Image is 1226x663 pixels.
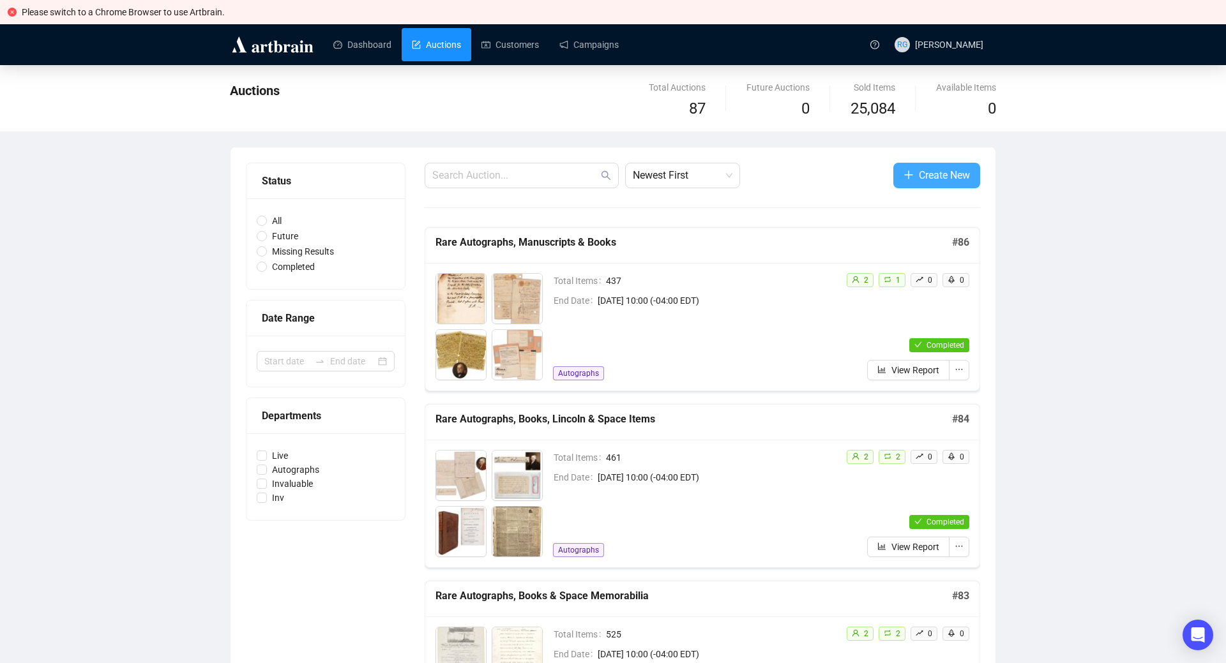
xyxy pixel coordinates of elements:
[554,451,606,465] span: Total Items
[952,235,969,250] h5: # 86
[867,537,950,557] button: View Report
[606,274,836,288] span: 437
[230,34,315,55] img: logo
[649,80,706,94] div: Total Auctions
[606,627,836,641] span: 525
[601,170,611,181] span: search
[262,408,390,424] div: Departments
[884,276,891,283] span: retweet
[425,404,980,568] a: Rare Autographs, Books, Lincoln & Space Items#84Total Items461End Date[DATE] 10:00 (-04:00 EDT)Au...
[928,629,932,638] span: 0
[435,235,952,250] h5: Rare Autographs, Manuscripts & Books
[948,276,955,283] span: rocket
[915,40,983,50] span: [PERSON_NAME]
[554,627,606,641] span: Total Items
[893,163,980,188] button: Create New
[851,80,895,94] div: Sold Items
[960,629,964,638] span: 0
[267,244,339,258] span: Missing Results
[927,518,964,526] span: Completed
[877,365,886,374] span: bar-chart
[230,83,280,98] span: Auctions
[333,28,391,61] a: Dashboard
[436,451,486,500] img: 1_01.jpg
[904,170,914,180] span: plus
[553,366,604,380] span: Autographs
[914,341,922,348] span: check
[916,452,923,460] span: rise
[435,412,952,427] h5: Rare Autographs, Books, Lincoln & Space Items
[919,167,970,183] span: Create New
[436,274,486,324] img: 1_01.jpg
[877,542,886,551] span: bar-chart
[896,452,900,461] span: 2
[955,542,964,551] span: ellipsis
[267,229,303,243] span: Future
[928,276,932,285] span: 0
[1183,620,1213,650] div: Open Intercom Messenger
[554,294,598,308] span: End Date
[267,214,287,228] span: All
[952,588,969,604] h5: # 83
[425,227,980,391] a: Rare Autographs, Manuscripts & Books#86Total Items437End Date[DATE] 10:00 (-04:00 EDT)Autographsu...
[492,330,542,380] img: 4_01.jpg
[896,629,900,638] span: 2
[689,100,706,117] span: 87
[554,647,598,661] span: End Date
[436,507,486,556] img: 3_01.jpg
[412,28,461,61] a: Auctions
[315,356,325,366] span: to
[8,8,17,17] span: close-circle
[891,540,939,554] span: View Report
[267,463,324,477] span: Autographs
[948,629,955,637] span: rocket
[897,38,908,51] span: RG
[884,452,891,460] span: retweet
[492,507,542,556] img: 4_01.jpg
[553,543,604,557] span: Autographs
[867,360,950,380] button: View Report
[315,356,325,366] span: swap-right
[916,276,923,283] span: rise
[863,24,887,64] a: question-circle
[952,412,969,427] h5: # 84
[598,470,836,484] span: [DATE] 10:00 (-04:00 EDT)
[22,5,1218,19] div: Please switch to a Chrome Browser to use Artbrain.
[481,28,539,61] a: Customers
[851,97,895,121] span: 25,084
[864,629,868,638] span: 2
[801,100,810,117] span: 0
[916,629,923,637] span: rise
[554,274,606,288] span: Total Items
[432,168,598,183] input: Search Auction...
[948,452,955,460] span: rocket
[435,588,952,604] h5: Rare Autographs, Books & Space Memorabilia
[914,518,922,525] span: check
[928,452,932,461] span: 0
[267,449,293,463] span: Live
[633,163,732,188] span: Newest First
[960,276,964,285] span: 0
[330,354,375,368] input: End date
[262,173,390,189] div: Status
[896,276,900,285] span: 1
[262,310,390,326] div: Date Range
[554,470,598,484] span: End Date
[559,28,619,61] a: Campaigns
[864,276,868,285] span: 2
[267,477,318,491] span: Invaluable
[492,274,542,324] img: 2_01.jpg
[891,363,939,377] span: View Report
[598,294,836,308] span: [DATE] 10:00 (-04:00 EDT)
[746,80,810,94] div: Future Auctions
[598,647,836,661] span: [DATE] 10:00 (-04:00 EDT)
[955,365,964,374] span: ellipsis
[927,341,964,350] span: Completed
[264,354,310,368] input: Start date
[436,330,486,380] img: 3_01.jpg
[864,452,868,461] span: 2
[988,100,996,117] span: 0
[852,629,859,637] span: user
[870,40,879,49] span: question-circle
[492,451,542,500] img: 2_01.jpg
